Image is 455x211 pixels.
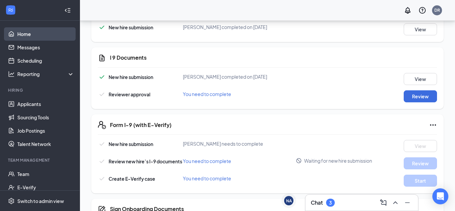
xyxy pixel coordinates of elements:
span: New hire submission [109,141,153,147]
div: Open Intercom Messenger [432,188,448,204]
svg: ChevronUp [391,199,399,207]
button: Review [404,90,437,102]
button: View [404,140,437,152]
svg: Checkmark [98,157,106,165]
h5: I 9 Documents [110,54,147,61]
svg: Blocked [296,158,302,164]
svg: Settings [8,198,15,204]
a: Home [17,27,74,41]
div: DR [434,7,440,13]
svg: Checkmark [98,73,106,81]
span: [PERSON_NAME] needs to complete [183,141,263,147]
span: [PERSON_NAME] completed on [DATE] [183,24,267,30]
div: NA [286,198,292,204]
a: Talent Network [17,137,74,151]
button: Minimize [402,197,413,208]
button: Review [404,157,437,169]
svg: Minimize [403,199,411,207]
svg: Checkmark [98,140,106,148]
svg: Notifications [404,6,412,14]
a: Sourcing Tools [17,111,74,124]
h3: Chat [311,199,323,206]
span: Create E-Verify case [109,176,155,182]
span: You need to complete [183,175,231,181]
div: Team Management [8,157,73,163]
span: Review new hire’s I-9 documents [109,158,182,164]
h5: Form I-9 (with E-Verify) [110,121,172,129]
svg: ComposeMessage [379,199,387,207]
svg: Collapse [64,7,71,14]
button: ComposeMessage [378,197,389,208]
span: [PERSON_NAME] completed on [DATE] [183,74,267,80]
svg: WorkstreamLogo [7,7,14,13]
span: You need to complete [183,158,231,164]
a: Applicants [17,97,74,111]
a: E-Verify [17,181,74,194]
a: Team [17,167,74,181]
svg: Checkmark [98,23,106,31]
button: View [404,23,437,35]
svg: Checkmark [98,90,106,98]
svg: Analysis [8,71,15,77]
svg: FormI9EVerifyIcon [98,121,106,129]
div: 3 [329,200,332,206]
svg: Ellipses [429,121,437,129]
button: View [404,73,437,85]
svg: Checkmark [98,175,106,183]
button: ChevronUp [390,197,401,208]
a: Scheduling [17,54,74,67]
span: You need to complete [183,91,231,97]
div: Reporting [17,71,75,77]
a: Messages [17,41,74,54]
svg: QuestionInfo [418,6,426,14]
span: Reviewer approval [109,91,150,97]
a: Job Postings [17,124,74,137]
span: New hire submission [109,74,153,80]
span: New hire submission [109,24,153,30]
svg: CustomFormIcon [98,54,106,62]
div: Switch to admin view [17,198,64,204]
div: Hiring [8,87,73,93]
span: Waiting for new hire submission [304,157,372,164]
button: Start [404,175,437,187]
